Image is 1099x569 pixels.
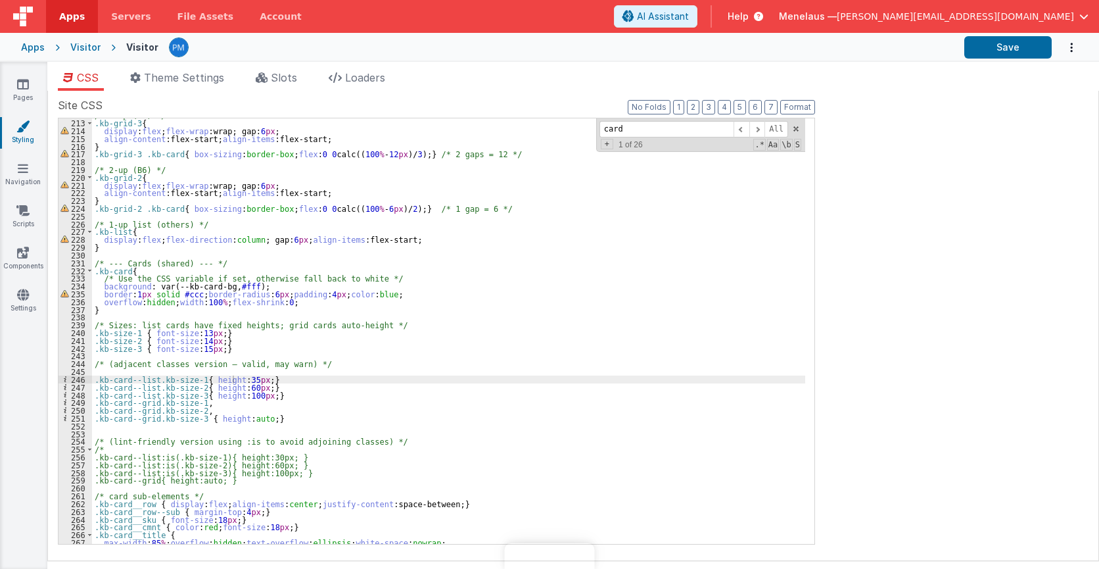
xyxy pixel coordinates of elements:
span: CSS [77,71,99,84]
div: 237 [58,306,92,314]
span: Servers [111,10,151,23]
div: 222 [58,189,92,197]
button: AI Assistant [614,5,697,28]
div: 226 [58,220,92,228]
div: 236 [58,298,92,306]
div: 224 [58,205,92,212]
span: File Assets [177,10,234,23]
div: 247 [58,383,92,391]
div: 238 [58,313,92,321]
div: 234 [58,282,92,290]
div: 233 [58,274,92,282]
div: 250 [58,407,92,414]
div: 218 [58,158,92,166]
div: Visitor [70,41,101,54]
div: Visitor [126,41,158,54]
button: No Folds [628,100,670,114]
div: 264 [58,516,92,524]
button: Options [1052,34,1078,61]
span: Whole Word Search [780,139,792,151]
div: 243 [58,352,92,360]
button: 4 [718,100,731,114]
div: 261 [58,492,92,500]
span: Site CSS [58,97,103,113]
button: 7 [764,100,778,114]
span: Loaders [345,71,385,84]
div: 223 [58,197,92,205]
span: Menelaus — [779,10,837,23]
div: 251 [58,414,92,422]
span: Search In Selection [794,139,801,151]
div: 262 [58,500,92,508]
div: 245 [58,368,92,376]
span: RegExp Search [753,139,765,151]
span: [PERSON_NAME][EMAIL_ADDRESS][DOMAIN_NAME] [837,10,1074,23]
div: 230 [58,251,92,259]
div: 239 [58,321,92,329]
div: 248 [58,391,92,399]
div: 213 [58,119,92,127]
div: 263 [58,508,92,516]
span: Help [728,10,749,23]
div: 229 [58,243,92,251]
div: 232 [58,267,92,275]
div: 244 [58,360,92,368]
div: 231 [58,259,92,267]
div: 257 [58,461,92,469]
div: 249 [58,399,92,407]
div: 215 [58,135,92,143]
div: 217 [58,150,92,158]
div: 265 [58,523,92,531]
span: 1 of 26 [613,140,648,149]
div: 255 [58,445,92,453]
span: Theme Settings [144,71,224,84]
button: Format [780,100,815,114]
div: 253 [58,430,92,438]
span: CaseSensitive Search [767,139,779,151]
button: Save [964,36,1052,59]
div: 242 [58,345,92,353]
div: 216 [58,143,92,151]
div: 254 [58,437,92,445]
button: 6 [749,100,762,114]
div: 258 [58,469,92,477]
div: 214 [58,127,92,135]
div: 225 [58,212,92,220]
div: 228 [58,235,92,243]
span: Toggel Replace mode [601,139,613,149]
button: 1 [673,100,684,114]
div: Apps [21,41,45,54]
div: 260 [58,484,92,492]
span: AI Assistant [637,10,689,23]
div: 256 [58,453,92,461]
div: 227 [58,228,92,235]
div: 220 [58,174,92,182]
div: 246 [58,376,92,383]
div: 221 [58,182,92,189]
span: Apps [59,10,85,23]
img: a12ed5ba5769bda9d2665f51d2850528 [170,38,188,57]
div: 266 [58,531,92,539]
span: Alt-Enter [764,121,788,137]
div: 235 [58,290,92,298]
div: 259 [58,476,92,484]
div: 241 [58,337,92,345]
button: 5 [734,100,746,114]
div: 252 [58,422,92,430]
span: Slots [271,71,297,84]
button: 3 [702,100,715,114]
button: 2 [687,100,699,114]
div: 240 [58,329,92,337]
div: 219 [58,166,92,174]
button: Menelaus — [PERSON_NAME][EMAIL_ADDRESS][DOMAIN_NAME] [779,10,1088,23]
input: Search for [599,121,734,137]
div: 267 [58,539,92,547]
